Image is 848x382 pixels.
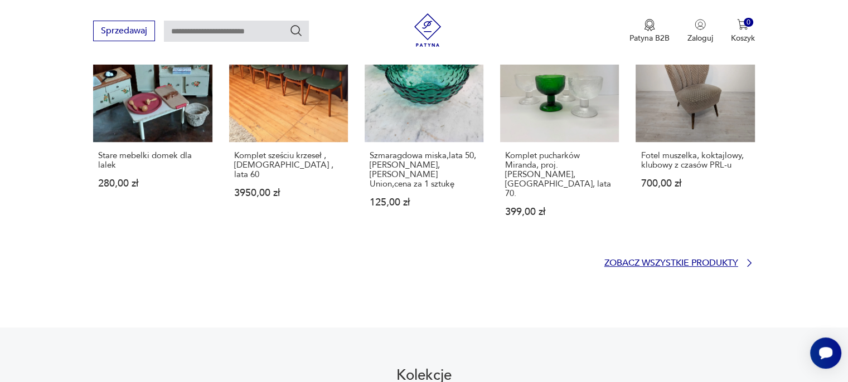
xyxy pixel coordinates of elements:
[604,259,738,267] p: Zobacz wszystkie produkty
[687,33,713,43] p: Zaloguj
[396,369,452,382] h2: Kolekcje
[500,23,619,238] a: NowośćKomplet pucharków Miranda, proj. Heikki Orvola, Finlandia, lata 70.Komplet pucharków Mirand...
[370,151,478,189] p: Szmaragdowa miska,lata 50,[PERSON_NAME],[PERSON_NAME] Union,cena za 1 sztukę
[98,151,207,170] p: Stare mebelki domek dla lalek
[731,33,755,43] p: Koszyk
[365,23,483,238] a: NowośćSzmaragdowa miska,lata 50,Pavel Pánek,Sklo Union,cena za 1 sztukęSzmaragdowa miska,lata 50,...
[98,179,207,188] p: 280,00 zł
[505,207,614,217] p: 399,00 zł
[641,179,749,188] p: 700,00 zł
[644,19,655,31] img: Ikona medalu
[604,257,755,268] a: Zobacz wszystkie produkty
[93,21,155,41] button: Sprzedawaj
[234,151,343,179] p: Komplet sześciu krzeseł , [DEMOGRAPHIC_DATA] , lata 60
[641,151,749,170] p: Fotel muszelka, koktajlowy, klubowy z czasów PRL-u
[636,23,754,238] a: NowośćFotel muszelka, koktajlowy, klubowy z czasów PRL-uFotel muszelka, koktajlowy, klubowy z cza...
[737,19,748,30] img: Ikona koszyka
[289,24,303,37] button: Szukaj
[629,33,670,43] p: Patyna B2B
[695,19,706,30] img: Ikonka użytkownika
[731,19,755,43] button: 0Koszyk
[411,13,444,47] img: Patyna - sklep z meblami i dekoracjami vintage
[370,198,478,207] p: 125,00 zł
[505,151,614,198] p: Komplet pucharków Miranda, proj. [PERSON_NAME], [GEOGRAPHIC_DATA], lata 70.
[93,23,212,238] a: NowośćStare mebelki domek dla lalekStare mebelki domek dla lalek280,00 zł
[744,18,753,27] div: 0
[687,19,713,43] button: Zaloguj
[629,19,670,43] button: Patyna B2B
[93,28,155,36] a: Sprzedawaj
[629,19,670,43] a: Ikona medaluPatyna B2B
[810,337,841,369] iframe: Smartsupp widget button
[229,23,348,238] a: NowośćKomplet sześciu krzeseł , Niemcy , lata 60Komplet sześciu krzeseł , [DEMOGRAPHIC_DATA] , la...
[234,188,343,198] p: 3950,00 zł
